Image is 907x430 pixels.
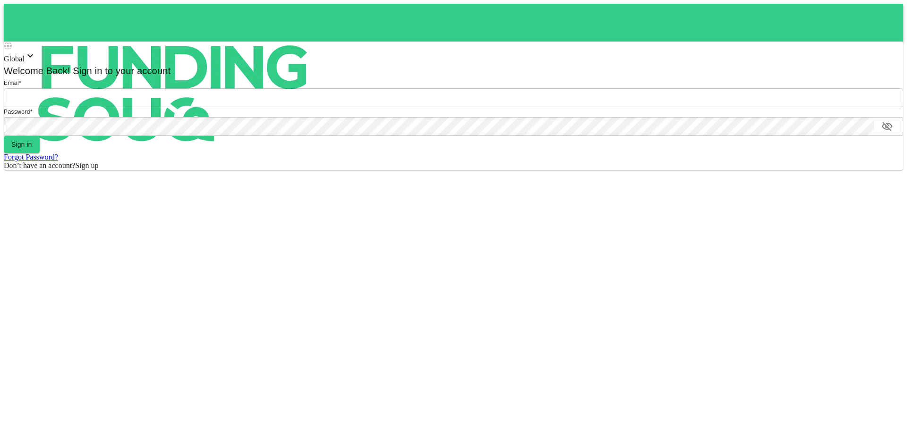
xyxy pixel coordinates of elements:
[4,50,903,63] div: Global
[4,136,40,153] button: Sign in
[4,117,874,136] input: password
[4,4,344,183] img: logo
[4,80,19,86] span: Email
[11,141,32,148] span: Sign in
[4,4,903,42] a: logo
[4,161,75,169] span: Don’t have an account?
[70,66,171,76] span: Sign in to your account
[4,109,30,115] span: Password
[4,88,903,107] input: email
[4,153,58,161] a: Forgot Password?
[75,161,98,169] span: Sign up
[4,66,70,76] span: Welcome Back!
